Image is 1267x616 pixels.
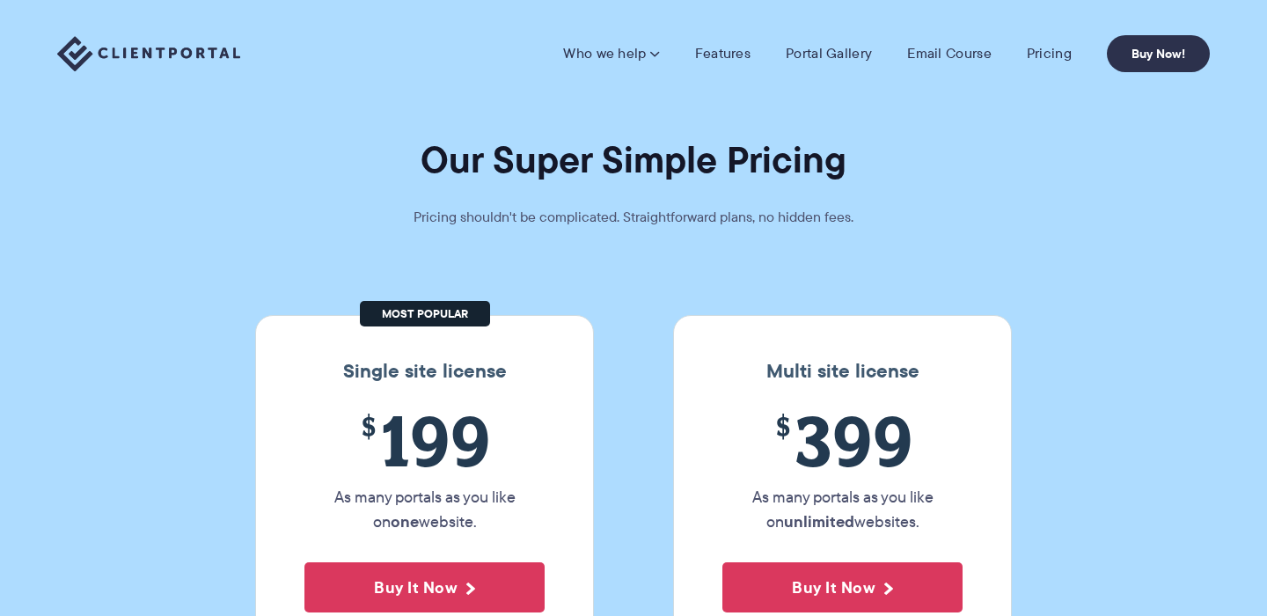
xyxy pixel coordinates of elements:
span: 199 [304,400,545,480]
h3: Multi site license [692,360,993,383]
p: As many portals as you like on website. [304,485,545,534]
a: Pricing [1027,45,1072,62]
a: Email Course [907,45,992,62]
button: Buy It Now [304,562,545,612]
strong: unlimited [784,510,854,533]
button: Buy It Now [722,562,963,612]
h3: Single site license [274,360,575,383]
strong: one [391,510,419,533]
a: Buy Now! [1107,35,1210,72]
p: Pricing shouldn't be complicated. Straightforward plans, no hidden fees. [370,205,897,230]
a: Features [695,45,751,62]
p: As many portals as you like on websites. [722,485,963,534]
span: 399 [722,400,963,480]
a: Portal Gallery [786,45,872,62]
a: Who we help [563,45,659,62]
